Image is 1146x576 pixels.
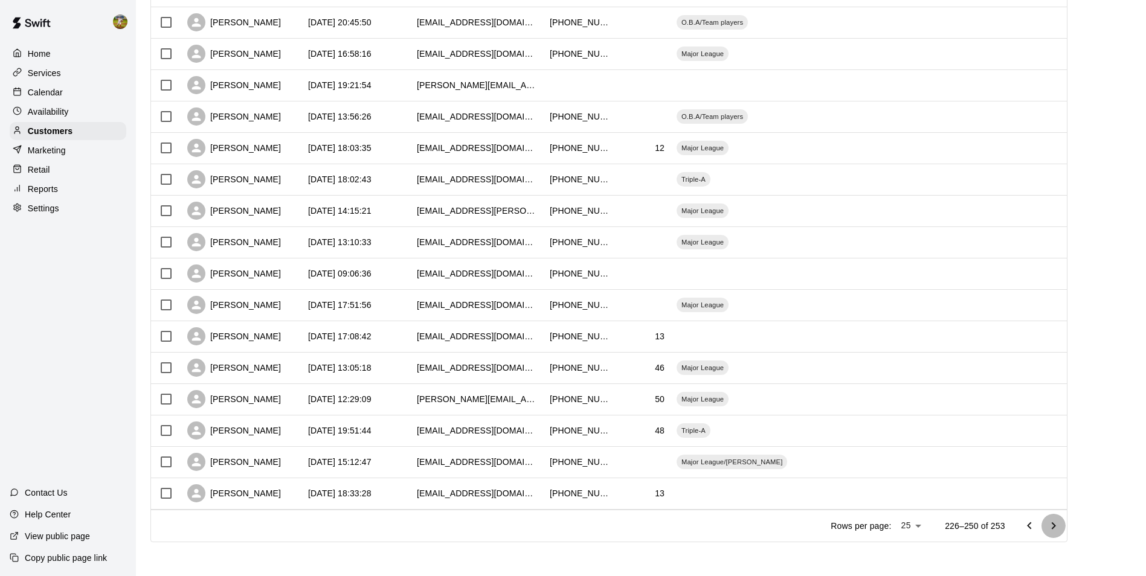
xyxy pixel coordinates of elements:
span: Major League [677,394,729,404]
div: Major League [677,141,729,155]
div: +15044419322 [550,267,610,280]
a: Services [10,64,126,82]
div: ranjonaeh13@yahoo.com [417,267,538,280]
div: 13 [655,330,665,342]
div: O.B.A/Team players [677,109,748,124]
span: Major League [677,300,729,310]
div: 2024-12-19 20:45:50 [308,16,372,28]
div: 2024-12-13 13:56:26 [308,110,372,123]
div: Major League/[PERSON_NAME] [677,455,787,469]
div: +19794229899 [550,393,610,405]
div: 2024-12-10 18:03:35 [308,142,372,154]
div: +19792209314 [550,330,610,342]
a: Retail [10,161,126,179]
div: [PERSON_NAME] [187,484,281,502]
div: [PERSON_NAME] [187,264,281,283]
div: 2024-12-03 13:10:33 [308,236,372,248]
span: Triple-A [677,426,710,435]
a: Home [10,45,126,63]
p: Services [28,67,61,79]
div: +19366680089 [550,424,610,437]
div: Settings [10,199,126,217]
div: 48 [655,424,665,437]
div: angelavaneman@yahoo.com [417,48,538,60]
div: 2024-10-25 18:33:28 [308,487,372,499]
a: Marketing [10,141,126,159]
p: View public page [25,530,90,542]
div: wandays_6@hotmail.com [417,487,538,499]
div: 2024-11-21 13:05:18 [308,362,372,374]
div: +17864830798 [550,487,610,499]
span: O.B.A/Team players [677,112,748,121]
div: Customers [10,122,126,140]
div: [PERSON_NAME] [187,45,281,63]
div: 2024-11-15 19:51:44 [308,424,372,437]
div: +19794228081 [550,456,610,468]
div: +19792244421 [550,173,610,185]
div: +19792671072 [550,110,610,123]
p: Settings [28,202,59,214]
div: +19794023391 [550,16,610,28]
a: Availability [10,103,126,121]
div: 46 [655,362,665,374]
div: 2024-12-04 18:02:43 [308,173,372,185]
p: 226–250 of 253 [945,520,1005,532]
div: 2024-11-29 17:08:42 [308,330,372,342]
div: 2024-12-04 14:15:21 [308,205,372,217]
div: brian@lucasconstructionbcs.com [417,79,538,91]
div: +19797395792 [550,362,610,374]
div: +18013602812 [550,205,610,217]
div: [PERSON_NAME] [187,390,281,408]
div: Major League [677,298,729,312]
p: Home [28,48,51,60]
div: Jhonny Montoya [111,10,136,34]
div: Major League [677,203,729,218]
div: 50 [655,393,665,405]
div: [PERSON_NAME] [187,453,281,471]
div: [PERSON_NAME] [187,296,281,314]
div: Triple-A [677,423,710,438]
span: Major League [677,363,729,373]
a: Reports [10,180,126,198]
div: [PERSON_NAME] [187,421,281,440]
div: sc.foster2013@gmail.com [417,173,538,185]
span: O.B.A/Team players [677,18,748,27]
div: [PERSON_NAME] [187,359,281,377]
div: pserna19@gmail.com [417,362,538,374]
div: [PERSON_NAME] [187,107,281,126]
div: +19795748538 [550,299,610,311]
p: Help Center [25,508,71,520]
div: [PERSON_NAME] [187,327,281,345]
p: Contact Us [25,487,68,499]
div: [PERSON_NAME] [187,139,281,157]
div: [PERSON_NAME] [187,170,281,188]
span: Major League [677,143,729,153]
div: O.B.A/Team players [677,15,748,30]
p: Copy public page link [25,552,107,564]
div: [PERSON_NAME] [187,76,281,94]
p: Rows per page: [831,520,891,532]
div: +19363484086 [550,142,610,154]
button: Go to next page [1041,514,1066,538]
span: Major League [677,237,729,247]
span: Major League/[PERSON_NAME] [677,457,787,467]
div: 2024-12-19 16:58:16 [308,48,372,60]
div: 2024-12-14 19:21:54 [308,79,372,91]
div: polasek_b@hotmail.com [417,330,538,342]
div: +18324967191 [550,48,610,60]
div: [PERSON_NAME] [187,13,281,31]
div: +19797392580 [550,236,610,248]
div: Major League [677,392,729,406]
p: Calendar [28,86,63,98]
div: 12 [655,142,665,154]
div: martinramonjr@me.com [417,16,538,28]
a: Calendar [10,83,126,101]
span: Major League [677,49,729,59]
div: Triple-A [677,172,710,187]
